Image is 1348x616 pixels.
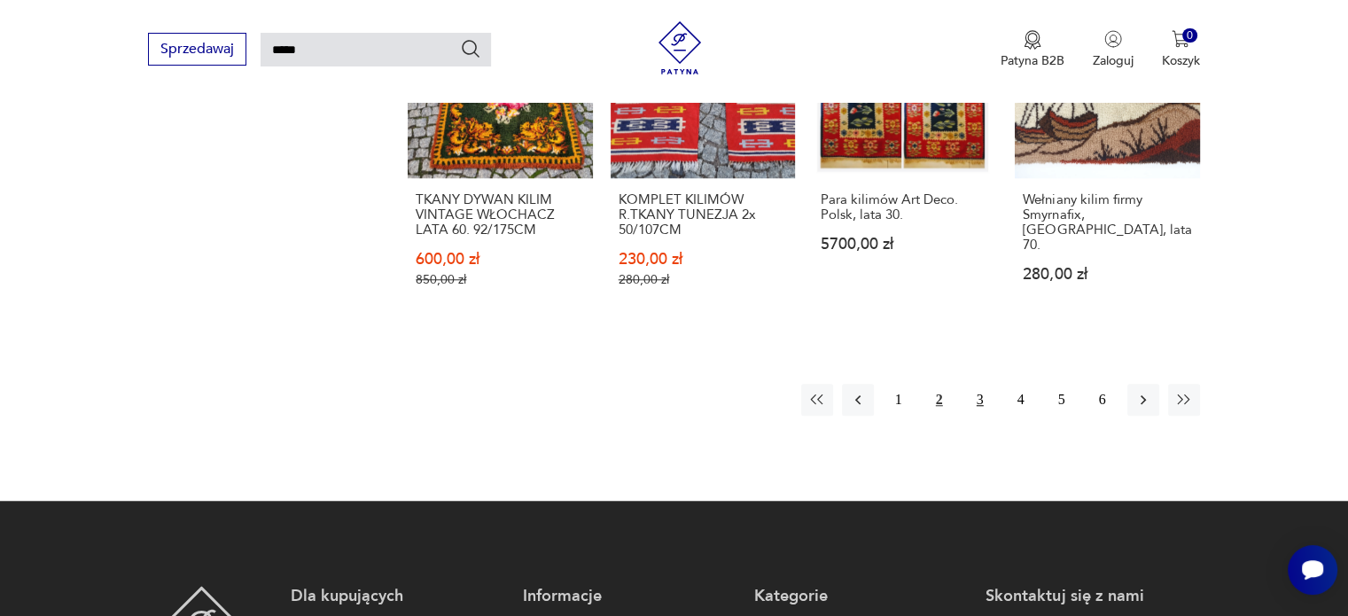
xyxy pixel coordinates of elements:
[1162,52,1200,69] p: Koszyk
[821,237,989,252] p: 5700,00 zł
[1001,30,1064,69] a: Ikona medaluPatyna B2B
[923,384,955,416] button: 2
[1023,267,1191,282] p: 280,00 zł
[619,192,787,238] h3: KOMPLET KILIMÓW R.TKANY TUNEZJA 2x 50/107CM
[1162,30,1200,69] button: 0Koszyk
[619,252,787,267] p: 230,00 zł
[148,44,246,57] a: Sprzedawaj
[1104,30,1122,48] img: Ikonka użytkownika
[1023,192,1191,253] h3: Wełniany kilim firmy Smyrnafix, [GEOGRAPHIC_DATA], lata 70.
[1093,52,1134,69] p: Zaloguj
[653,21,706,74] img: Patyna - sklep z meblami i dekoracjami vintage
[523,586,736,607] p: Informacje
[1172,30,1189,48] img: Ikona koszyka
[883,384,915,416] button: 1
[416,252,584,267] p: 600,00 zł
[986,586,1199,607] p: Skontaktuj się z nami
[1005,384,1037,416] button: 4
[1024,30,1041,50] img: Ikona medalu
[1093,30,1134,69] button: Zaloguj
[754,586,968,607] p: Kategorie
[619,272,787,287] p: 280,00 zł
[821,192,989,222] h3: Para kilimów Art Deco. Polsk, lata 30.
[1001,52,1064,69] p: Patyna B2B
[1182,28,1197,43] div: 0
[1046,384,1078,416] button: 5
[416,192,584,238] h3: TKANY DYWAN KILIM VINTAGE WŁOCHACZ LATA 60. 92/175CM
[964,384,996,416] button: 3
[291,586,504,607] p: Dla kupujących
[1288,545,1337,595] iframe: Smartsupp widget button
[148,33,246,66] button: Sprzedawaj
[460,38,481,59] button: Szukaj
[1001,30,1064,69] button: Patyna B2B
[416,272,584,287] p: 850,00 zł
[1087,384,1118,416] button: 6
